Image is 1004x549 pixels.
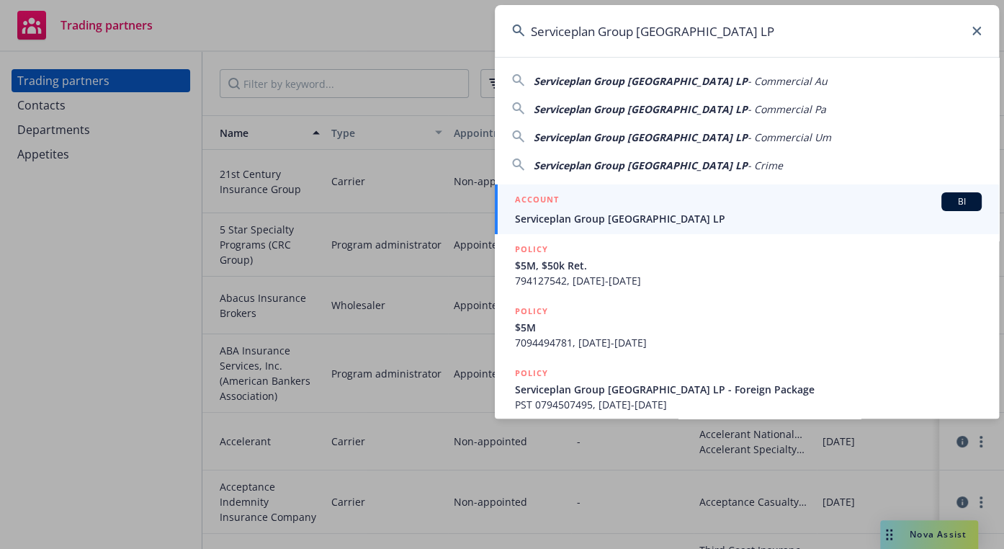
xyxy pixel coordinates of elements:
span: - Commercial Pa [748,102,826,116]
h5: POLICY [515,366,548,380]
span: Serviceplan Group [GEOGRAPHIC_DATA] LP - Foreign Package [515,382,982,397]
span: - Commercial Um [748,130,831,144]
a: POLICY$5M7094494781, [DATE]-[DATE] [495,296,999,358]
h5: POLICY [515,242,548,256]
span: Serviceplan Group [GEOGRAPHIC_DATA] LP [534,159,748,172]
h5: ACCOUNT [515,192,559,210]
a: POLICY$5M, $50k Ret.794127542, [DATE]-[DATE] [495,234,999,296]
input: Search... [495,5,999,57]
span: $5M [515,320,982,335]
span: Serviceplan Group [GEOGRAPHIC_DATA] LP [534,102,748,116]
span: $5M, $50k Ret. [515,258,982,273]
span: PST 0794507495, [DATE]-[DATE] [515,397,982,412]
span: 7094494781, [DATE]-[DATE] [515,335,982,350]
a: ACCOUNTBIServiceplan Group [GEOGRAPHIC_DATA] LP [495,184,999,234]
span: Serviceplan Group [GEOGRAPHIC_DATA] LP [515,211,982,226]
span: - Crime [748,159,783,172]
span: 794127542, [DATE]-[DATE] [515,273,982,288]
span: Serviceplan Group [GEOGRAPHIC_DATA] LP [534,74,748,88]
a: POLICYServiceplan Group [GEOGRAPHIC_DATA] LP - Foreign PackagePST 0794507495, [DATE]-[DATE] [495,358,999,420]
span: - Commercial Au [748,74,828,88]
span: Serviceplan Group [GEOGRAPHIC_DATA] LP [534,130,748,144]
span: BI [947,195,976,208]
h5: POLICY [515,304,548,318]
